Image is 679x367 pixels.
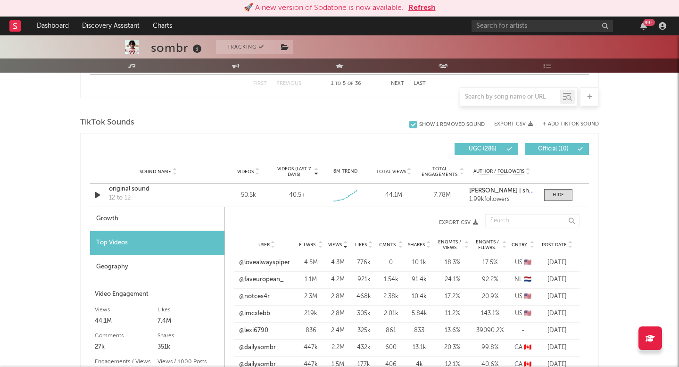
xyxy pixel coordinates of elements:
div: Views [95,304,157,316]
div: 91.4k [407,275,431,284]
span: 🇺🇸 [524,293,531,300]
div: 2.8M [327,292,348,301]
span: Official ( 10 ) [531,146,575,152]
div: [DATE] [539,292,575,301]
div: sombr [151,40,204,56]
span: User [258,242,270,248]
div: 99.8 % [473,343,506,352]
div: 2.4M [327,326,348,335]
div: 0 [379,258,403,267]
div: Growth [90,207,224,231]
div: Comments [95,330,157,342]
div: [DATE] [539,275,575,284]
button: + Add TikTok Sound [543,122,599,127]
div: 1 5 36 [320,78,372,90]
div: 17.2 % [436,292,469,301]
div: original sound [109,184,207,194]
div: 12 to 12 [109,193,131,203]
input: Search by song name or URL [460,93,560,101]
div: 20.9 % [473,292,506,301]
div: 20.3 % [436,343,469,352]
div: 836 [299,326,323,335]
div: Shares [157,330,220,342]
input: Search... [485,214,580,227]
div: 4.3M [327,258,348,267]
div: Video Engagement [95,289,220,300]
div: 351k [157,342,220,353]
span: 🇳🇱 [524,276,531,283]
span: Views [328,242,342,248]
span: Author / Followers [473,168,524,175]
span: to [335,82,341,86]
span: Videos [237,169,254,175]
div: 447k [299,343,323,352]
span: Engmts / Fllwrs. [473,239,501,250]
span: Shares [408,242,425,248]
div: 2.01k [379,309,403,318]
button: UGC(286) [455,143,518,155]
div: 219k [299,309,323,318]
div: US [511,292,535,301]
div: 1.1M [299,275,323,284]
div: 861 [379,326,403,335]
div: 2.2M [327,343,348,352]
button: Tracking [216,40,275,54]
div: [DATE] [539,326,575,335]
div: 305k [353,309,374,318]
div: 776k [353,258,374,267]
div: 4.2M [327,275,348,284]
div: 10.1k [407,258,431,267]
div: US [511,309,535,318]
div: 24.1 % [436,275,469,284]
button: First [253,81,267,86]
button: Official(10) [525,143,589,155]
span: TikTok Sounds [80,117,134,128]
div: 5.84k [407,309,431,318]
a: [PERSON_NAME] | shepsfvrry [469,188,535,194]
div: 50.5k [226,191,270,200]
a: Discovery Assistant [75,17,146,35]
button: Export CSV [494,121,533,127]
a: @dailysombr [239,343,276,352]
div: 27k [95,342,157,353]
button: Refresh [408,2,436,14]
div: 432k [353,343,374,352]
div: [DATE] [539,258,575,267]
div: Show 1 Removed Sound [419,122,485,128]
div: 11.2 % [436,309,469,318]
a: @lovealwayspiper [239,258,290,267]
span: 🇨🇦 [524,344,531,350]
span: of [348,82,353,86]
span: Cntry. [512,242,529,248]
div: 🚀 A new version of Sodatone is now available. [244,2,404,14]
span: Likes [355,242,367,248]
div: 468k [353,292,374,301]
div: 143.1 % [473,309,506,318]
div: 1.54k [379,275,403,284]
div: 2.3M [299,292,323,301]
div: 833 [407,326,431,335]
button: 99+ [640,22,647,30]
span: UGC ( 286 ) [461,146,504,152]
div: 2.38k [379,292,403,301]
a: @notces4r [239,292,270,301]
div: NL [511,275,535,284]
div: US [511,258,535,267]
a: Charts [146,17,179,35]
div: 2.8M [327,309,348,318]
div: 18.3 % [436,258,469,267]
a: @lexi6790 [239,326,268,335]
button: Export CSV [244,220,478,225]
span: Total Engagements [421,166,459,177]
div: 99 + [643,19,655,26]
div: Geography [90,255,224,279]
div: 921k [353,275,374,284]
div: 6M Trend [323,168,367,175]
span: Post Date [542,242,567,248]
span: Sound Name [140,169,171,175]
a: @imcxlebb [239,309,270,318]
div: 10.4k [407,292,431,301]
div: 4.5M [299,258,323,267]
div: 7.78M [421,191,464,200]
a: Dashboard [30,17,75,35]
